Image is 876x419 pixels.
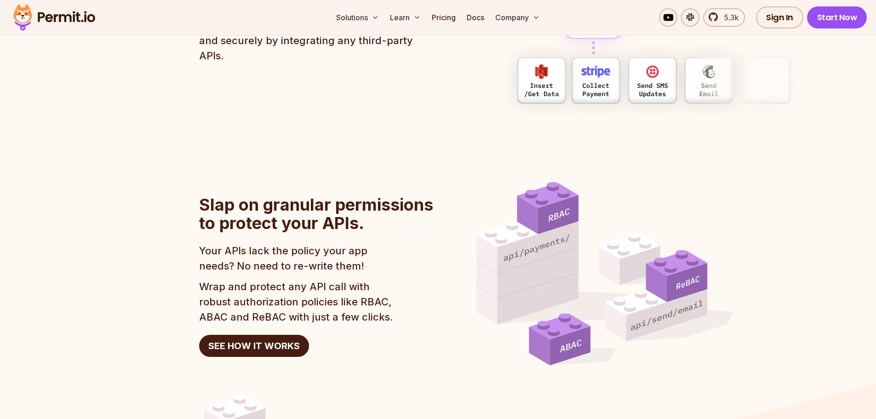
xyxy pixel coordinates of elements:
[807,6,867,29] a: Start Now
[199,335,309,357] a: SEE HOW IT WORKS
[719,12,739,23] span: 5.3k
[463,8,488,27] a: Docs
[386,8,424,27] button: Learn
[199,18,424,63] p: Add new capabilities to your app seamlessly and securely by integrating any third-party APIs.
[199,279,400,325] p: Wrap and protect any API call with robust authorization policies like RBAC, ABAC and ReBAC with j...
[492,8,544,27] button: Company
[756,6,803,29] a: Sign In
[199,243,400,274] p: Your APIs lack the policy your app needs? No need to re-write them!
[428,8,459,27] a: Pricing
[703,8,745,27] a: 5.3k
[199,195,447,232] h2: Slap on granular permissions to protect your APIs.
[9,2,99,33] img: Permit logo
[332,8,383,27] button: Solutions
